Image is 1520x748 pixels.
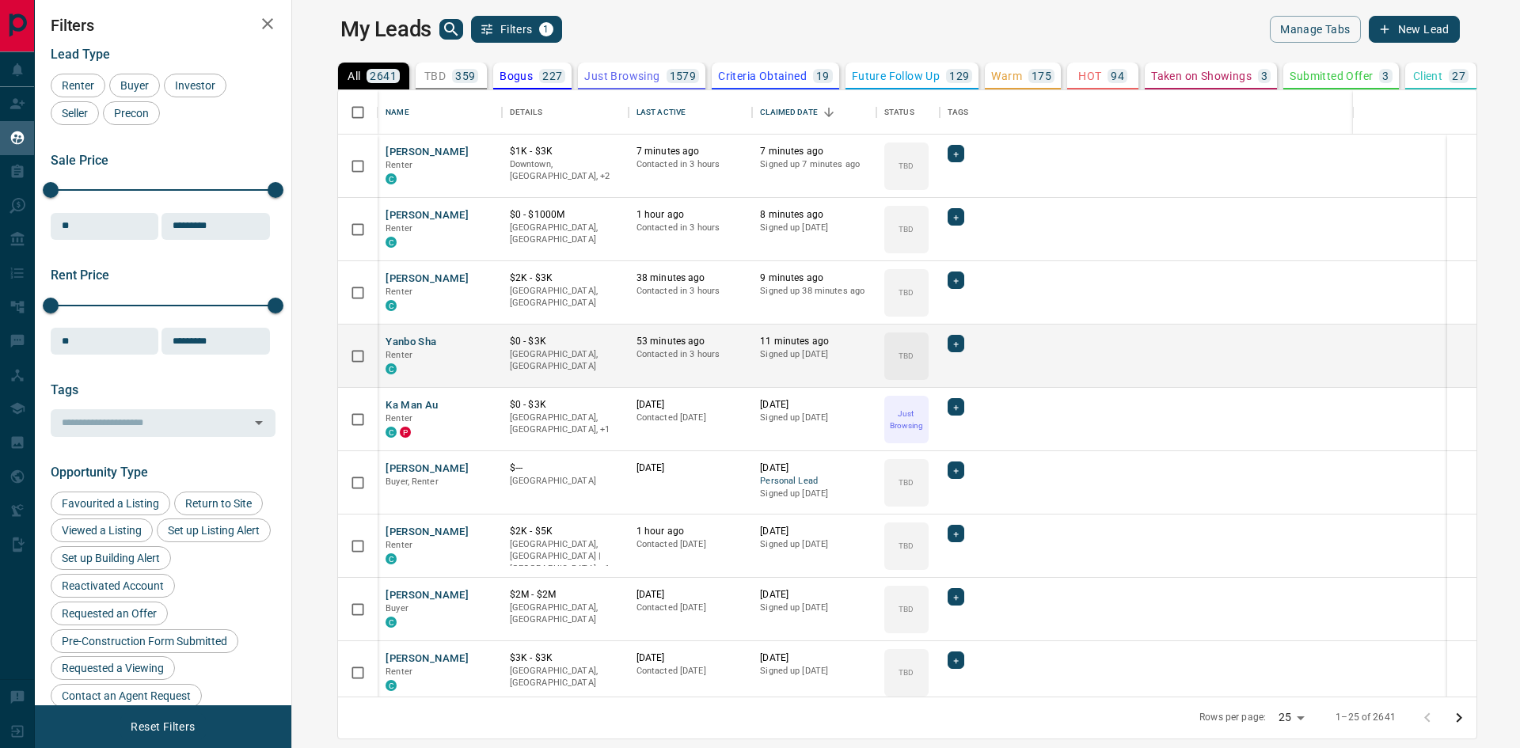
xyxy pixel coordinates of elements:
[386,553,397,564] div: condos.ca
[760,488,868,500] p: Signed up [DATE]
[510,412,621,436] p: Toronto
[636,208,745,222] p: 1 hour ago
[948,651,964,669] div: +
[386,223,412,234] span: Renter
[636,665,745,678] p: Contacted [DATE]
[629,90,753,135] div: Last Active
[760,665,868,678] p: Signed up [DATE]
[510,398,621,412] p: $0 - $3K
[386,603,408,613] span: Buyer
[56,552,165,564] span: Set up Building Alert
[953,399,959,415] span: +
[670,70,697,82] p: 1579
[56,107,93,120] span: Seller
[636,412,745,424] p: Contacted [DATE]
[510,348,621,373] p: [GEOGRAPHIC_DATA], [GEOGRAPHIC_DATA]
[760,222,868,234] p: Signed up [DATE]
[636,588,745,602] p: [DATE]
[386,525,469,540] button: [PERSON_NAME]
[760,398,868,412] p: [DATE]
[899,350,914,362] p: TBD
[760,538,868,551] p: Signed up [DATE]
[386,208,469,223] button: [PERSON_NAME]
[760,412,868,424] p: Signed up [DATE]
[1443,702,1475,734] button: Go to next page
[1369,16,1460,43] button: New Lead
[51,546,171,570] div: Set up Building Alert
[940,90,1435,135] div: Tags
[386,540,412,550] span: Renter
[876,90,940,135] div: Status
[886,408,927,431] p: Just Browsing
[953,652,959,668] span: +
[386,287,412,297] span: Renter
[636,145,745,158] p: 7 minutes ago
[455,70,475,82] p: 359
[1382,70,1389,82] p: 3
[1452,70,1465,82] p: 27
[56,662,169,674] span: Requested a Viewing
[760,335,868,348] p: 11 minutes ago
[884,90,914,135] div: Status
[899,477,914,488] p: TBD
[636,222,745,234] p: Contacted in 3 hours
[51,492,170,515] div: Favourited a Listing
[953,526,959,541] span: +
[51,602,168,625] div: Requested an Offer
[400,427,411,438] div: property.ca
[953,272,959,288] span: +
[510,208,621,222] p: $0 - $1000M
[248,412,270,434] button: Open
[636,398,745,412] p: [DATE]
[760,461,868,475] p: [DATE]
[953,336,959,351] span: +
[56,579,169,592] span: Reactivated Account
[948,398,964,416] div: +
[56,79,100,92] span: Renter
[386,350,412,360] span: Renter
[471,16,562,43] button: Filters1
[1199,711,1266,724] p: Rows per page:
[1272,706,1310,729] div: 25
[636,271,745,285] p: 38 minutes ago
[510,285,621,309] p: [GEOGRAPHIC_DATA], [GEOGRAPHIC_DATA]
[636,335,745,348] p: 53 minutes ago
[115,79,154,92] span: Buyer
[386,461,469,477] button: [PERSON_NAME]
[1336,711,1396,724] p: 1–25 of 2641
[510,222,621,246] p: [GEOGRAPHIC_DATA], [GEOGRAPHIC_DATA]
[502,90,629,135] div: Details
[51,268,109,283] span: Rent Price
[386,300,397,311] div: condos.ca
[760,271,868,285] p: 9 minutes ago
[56,607,162,620] span: Requested an Offer
[348,70,360,82] p: All
[386,651,469,666] button: [PERSON_NAME]
[386,680,397,691] div: condos.ca
[386,145,469,160] button: [PERSON_NAME]
[51,629,238,653] div: Pre-Construction Form Submitted
[103,101,160,125] div: Precon
[760,158,868,171] p: Signed up 7 minutes ago
[1111,70,1124,82] p: 94
[51,382,78,397] span: Tags
[510,158,621,183] p: North York, Toronto
[948,588,964,606] div: +
[899,223,914,235] p: TBD
[816,70,830,82] p: 19
[1261,70,1267,82] p: 3
[386,427,397,438] div: condos.ca
[953,589,959,605] span: +
[760,285,868,298] p: Signed up 38 minutes ago
[636,538,745,551] p: Contacted [DATE]
[760,602,868,614] p: Signed up [DATE]
[386,173,397,184] div: condos.ca
[510,602,621,626] p: [GEOGRAPHIC_DATA], [GEOGRAPHIC_DATA]
[899,666,914,678] p: TBD
[510,335,621,348] p: $0 - $3K
[899,603,914,615] p: TBD
[56,689,196,702] span: Contact an Agent Request
[1413,70,1442,82] p: Client
[510,651,621,665] p: $3K - $3K
[510,538,621,575] p: Toronto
